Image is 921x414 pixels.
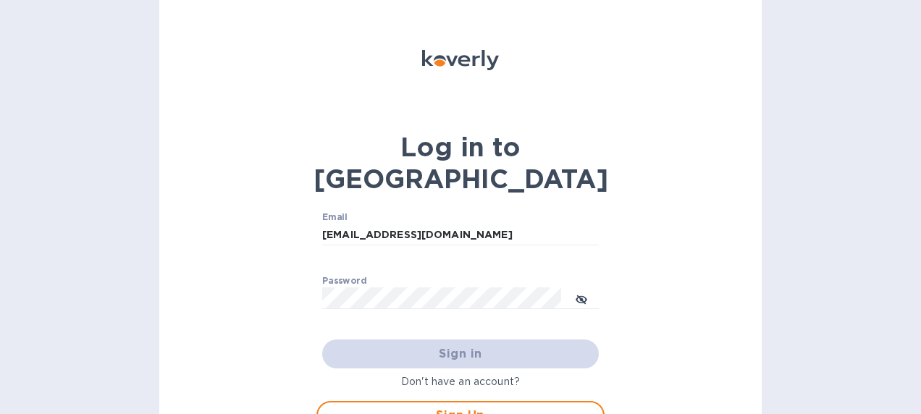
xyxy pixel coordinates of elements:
[322,214,348,222] label: Email
[422,50,499,70] img: Koverly
[322,277,366,286] label: Password
[314,131,608,195] b: Log in to [GEOGRAPHIC_DATA]
[567,284,596,313] button: toggle password visibility
[316,374,605,389] p: Don't have an account?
